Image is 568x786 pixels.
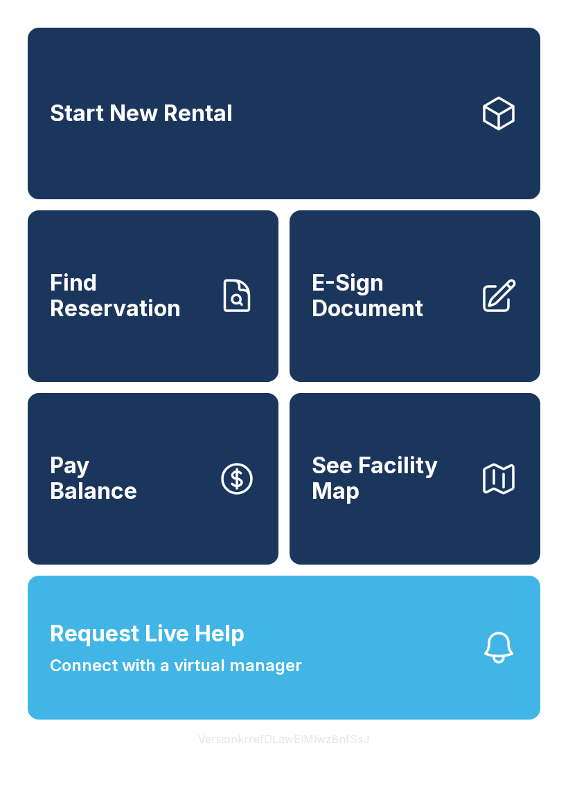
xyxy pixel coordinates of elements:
a: E-Sign Document [290,210,540,382]
span: Connect with a virtual manager [50,653,302,678]
span: Find Reservation [50,271,206,321]
span: Request Live Help [50,617,245,650]
span: See Facility Map [312,453,468,504]
button: VersionkrrefDLawElMlwz8nfSsJ [187,720,381,758]
a: Find Reservation [28,210,278,382]
span: Start New Rental [50,101,233,127]
button: PayBalance [28,393,278,565]
span: E-Sign Document [312,271,468,321]
span: Pay Balance [50,453,137,504]
button: See Facility Map [290,393,540,565]
button: Request Live HelpConnect with a virtual manager [28,576,540,720]
a: Start New Rental [28,28,540,199]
